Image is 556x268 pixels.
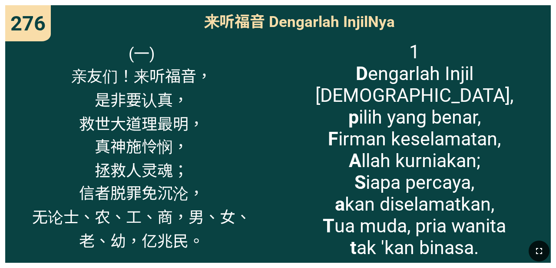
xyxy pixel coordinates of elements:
[10,11,46,35] span: 276
[348,106,359,128] b: p
[356,63,368,84] b: D
[328,128,338,150] b: F
[323,215,334,237] b: T
[32,41,251,251] span: (一) 亲友们！来听福音， 是非要认真， 救世大道理最明， 真神施怜悯， 拯救人灵魂； 信者脱罪免沉沦， 无论士、农、工、商，男、女、 老、幼，亿兆民。
[204,9,395,32] span: 来听福音 Dengarlah InjilNya
[354,171,366,193] b: S
[283,41,545,258] span: 1 engarlah Injil [DEMOGRAPHIC_DATA], ilih yang benar, irman keselamatan, llah kurniakan; iapa per...
[335,193,345,215] b: a
[349,150,361,171] b: A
